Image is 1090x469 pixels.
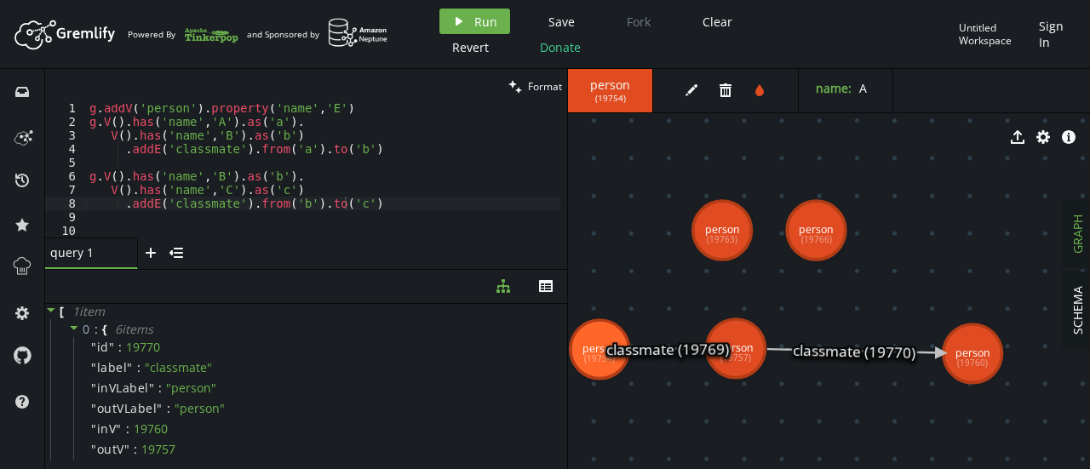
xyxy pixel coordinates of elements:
[613,9,664,34] button: Fork
[606,339,729,359] text: classmate (19769)
[247,18,388,50] div: and Sponsored by
[97,401,158,416] span: outVLabel
[102,322,106,337] span: {
[126,340,160,355] div: 19770
[540,39,581,55] span: Donate
[91,380,97,396] span: "
[1070,214,1086,254] span: GRAPH
[1030,9,1077,60] button: Sign In
[91,339,97,355] span: "
[705,222,740,237] tspan: person
[166,380,216,396] span: " person "
[72,303,105,319] span: 1 item
[959,21,1030,48] div: Untitled Workspace
[527,34,594,60] button: Donate
[528,79,562,94] span: Format
[719,340,754,355] tspan: person
[720,352,751,363] tspan: (19757)
[91,441,97,457] span: "
[548,14,575,30] span: Save
[91,400,97,416] span: "
[45,115,87,129] div: 2
[474,14,497,30] span: Run
[45,210,87,224] div: 9
[536,9,588,34] button: Save
[116,420,122,437] span: "
[124,441,130,457] span: "
[793,340,915,362] text: classmate (19770)
[859,80,867,96] span: A
[175,400,225,416] span: " person "
[60,304,64,319] span: [
[127,359,133,375] span: "
[45,156,87,169] div: 5
[690,9,745,34] button: Clear
[115,321,153,337] span: 6 item s
[45,183,87,197] div: 7
[137,360,141,375] span: :
[1039,18,1069,50] span: Sign In
[503,69,567,104] button: Format
[582,341,617,356] tspan: person
[1070,286,1086,335] span: SCHEMA
[595,93,626,104] span: ( 19754 )
[157,400,163,416] span: "
[95,322,99,337] span: :
[118,340,122,355] span: :
[816,80,852,96] label: name :
[707,234,737,245] tspan: (19763)
[134,421,168,437] div: 19760
[97,360,128,375] span: label
[109,339,115,355] span: "
[134,442,137,457] span: :
[128,20,238,49] div: Powered By
[145,359,212,375] span: " classmate "
[799,222,834,237] tspan: person
[45,129,87,142] div: 3
[141,442,175,457] div: 19757
[149,380,155,396] span: "
[439,9,510,34] button: Run
[45,169,87,183] div: 6
[957,357,988,369] tspan: (19760)
[452,39,489,55] span: Revert
[328,18,388,48] img: AWS Neptune
[91,420,97,437] span: "
[585,77,635,93] span: person
[45,197,87,210] div: 8
[627,14,651,30] span: Fork
[126,421,129,437] span: :
[955,346,990,360] tspan: person
[45,224,87,237] div: 10
[97,421,117,437] span: inV
[97,380,149,396] span: inVLabel
[584,353,615,364] tspan: (19754)
[439,34,502,60] button: Revert
[97,442,124,457] span: outV
[158,380,162,396] span: :
[45,101,87,115] div: 1
[50,245,118,260] span: query 1
[703,14,732,30] span: Clear
[97,340,109,355] span: id
[167,401,170,416] span: :
[83,321,90,337] span: 0
[91,359,97,375] span: "
[801,234,832,245] tspan: (19766)
[45,142,87,156] div: 4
